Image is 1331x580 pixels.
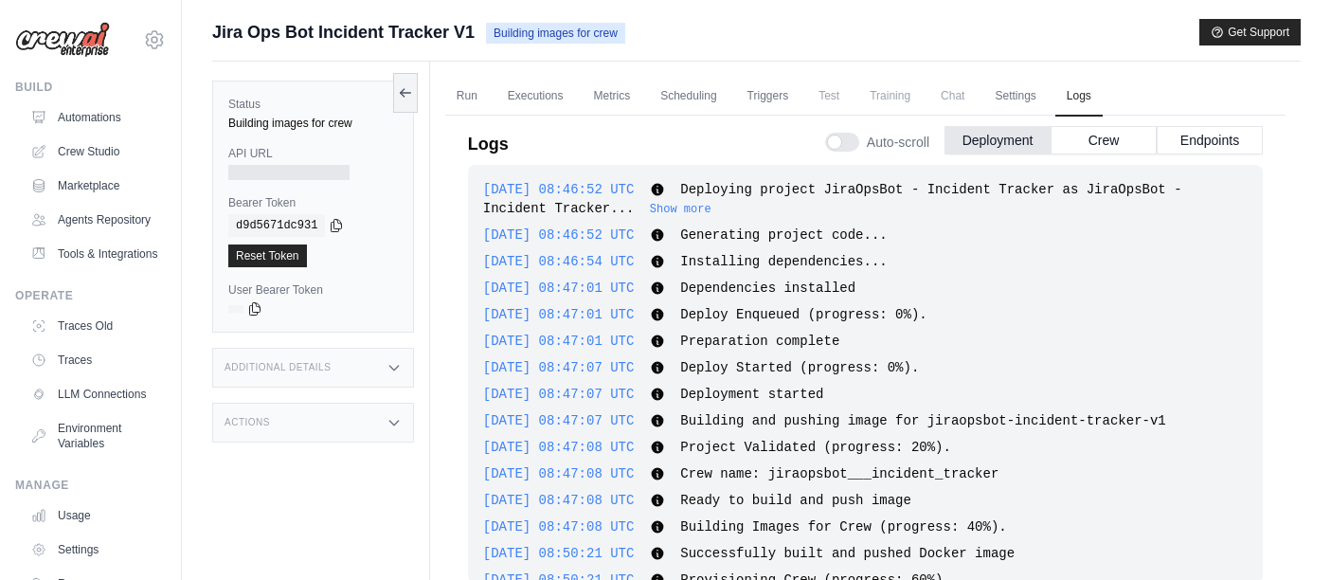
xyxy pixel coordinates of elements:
a: Automations [23,102,166,133]
span: [DATE] 08:47:07 UTC [483,413,635,428]
span: Deploying project JiraOpsBot - Incident Tracker as JiraOpsBot - Incident Tracker... [483,182,1182,216]
span: Deploy Started (progress: 0%). [680,360,919,375]
span: Training is not available until the deployment is complete [858,77,922,115]
span: Project Validated (progress: 20%). [680,440,951,455]
span: [DATE] 08:47:01 UTC [483,281,635,296]
iframe: Chat Widget [1236,489,1331,580]
span: [DATE] 08:47:08 UTC [483,519,635,535]
span: Building and pushing image for jiraopsbot-incident-tracker-v1 [680,413,1165,428]
a: Tools & Integrations [23,239,166,269]
span: Test [807,77,851,115]
span: [DATE] 08:47:07 UTC [483,387,635,402]
span: [DATE] 08:47:08 UTC [483,440,635,455]
h3: Actions [225,417,270,428]
span: Deploy Enqueued (progress: 0%). [680,307,926,322]
span: Auto-scroll [867,133,929,152]
span: Ready to build and push image [680,493,911,508]
a: Reset Token [228,245,307,267]
code: d9d5671dc931 [228,214,325,237]
button: Crew [1051,126,1157,154]
span: Dependencies installed [680,281,855,296]
button: Get Support [1199,19,1301,45]
span: [DATE] 08:46:52 UTC [483,227,635,243]
span: [DATE] 08:46:54 UTC [483,254,635,269]
button: Endpoints [1157,126,1263,154]
span: [DATE] 08:47:07 UTC [483,360,635,375]
span: Chat is not available until the deployment is complete [929,77,976,115]
a: Agents Repository [23,205,166,235]
span: Installing dependencies... [680,254,887,269]
span: [DATE] 08:47:01 UTC [483,334,635,349]
a: Traces [23,345,166,375]
span: Building Images for Crew (progress: 40%). [680,519,1006,535]
a: Usage [23,500,166,531]
label: Bearer Token [228,195,398,210]
label: Status [228,97,398,112]
div: Building images for crew [228,116,398,131]
img: Logo [15,22,110,58]
span: [DATE] 08:46:52 UTC [483,182,635,197]
a: Settings [23,535,166,565]
div: Operate [15,288,166,303]
a: Logs [1055,77,1103,117]
span: [DATE] 08:47:08 UTC [483,493,635,508]
h3: Additional Details [225,362,331,373]
a: Crew Studio [23,136,166,167]
a: Executions [496,77,575,117]
span: Preparation complete [680,334,839,349]
span: Building images for crew [486,23,625,44]
div: Manage [15,478,166,493]
a: Settings [983,77,1047,117]
p: Logs [468,131,509,157]
a: LLM Connections [23,379,166,409]
a: Run [445,77,489,117]
span: Successfully built and pushed Docker image [680,546,1015,561]
span: Crew name: jiraopsbot___incident_tracker [680,466,998,481]
a: Metrics [583,77,642,117]
a: Environment Variables [23,413,166,459]
span: [DATE] 08:47:08 UTC [483,466,635,481]
div: Build [15,80,166,95]
a: Traces Old [23,311,166,341]
button: Show more [650,202,711,217]
a: Scheduling [649,77,728,117]
label: API URL [228,146,398,161]
span: Generating project code... [680,227,887,243]
button: Deployment [944,126,1051,154]
a: Triggers [736,77,800,117]
span: [DATE] 08:47:01 UTC [483,307,635,322]
span: Jira Ops Bot Incident Tracker V1 [212,19,475,45]
span: Deployment started [680,387,823,402]
span: [DATE] 08:50:21 UTC [483,546,635,561]
label: User Bearer Token [228,282,398,298]
a: Marketplace [23,171,166,201]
